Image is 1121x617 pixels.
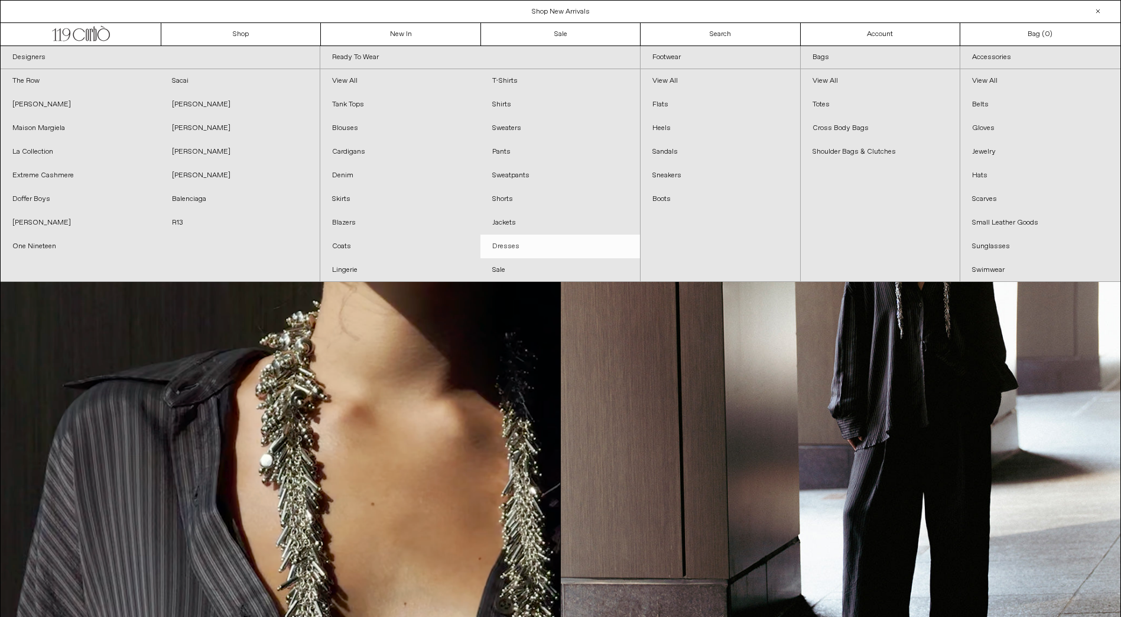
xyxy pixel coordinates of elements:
[320,93,480,116] a: Tank Tops
[161,23,321,46] a: Shop
[320,46,639,69] a: Ready To Wear
[801,46,960,69] a: Bags
[1,187,160,211] a: Doffer Boys
[960,164,1120,187] a: Hats
[960,23,1120,46] a: Bag ()
[320,187,480,211] a: Skirts
[801,140,960,164] a: Shoulder Bags & Clutches
[1045,30,1049,39] span: 0
[641,23,800,46] a: Search
[160,93,320,116] a: [PERSON_NAME]
[641,187,800,211] a: Boots
[960,187,1120,211] a: Scarves
[960,235,1120,258] a: Sunglasses
[160,211,320,235] a: R13
[960,140,1120,164] a: Jewelry
[801,93,960,116] a: Totes
[480,164,640,187] a: Sweatpants
[480,93,640,116] a: Shirts
[1045,29,1052,40] span: )
[1,211,160,235] a: [PERSON_NAME]
[481,23,641,46] a: Sale
[321,23,480,46] a: New In
[320,116,480,140] a: Blouses
[320,69,480,93] a: View All
[1,93,160,116] a: [PERSON_NAME]
[160,140,320,164] a: [PERSON_NAME]
[320,235,480,258] a: Coats
[1,140,160,164] a: La Collection
[1,46,320,69] a: Designers
[480,258,640,282] a: Sale
[1,164,160,187] a: Extreme Cashmere
[480,140,640,164] a: Pants
[160,69,320,93] a: Sacai
[641,93,800,116] a: Flats
[160,116,320,140] a: [PERSON_NAME]
[1,116,160,140] a: Maison Margiela
[641,69,800,93] a: View All
[320,258,480,282] a: Lingerie
[320,211,480,235] a: Blazers
[480,69,640,93] a: T-Shirts
[480,187,640,211] a: Shorts
[960,93,1120,116] a: Belts
[1,69,160,93] a: The Row
[1,235,160,258] a: One Nineteen
[320,164,480,187] a: Denim
[960,211,1120,235] a: Small Leather Goods
[801,116,960,140] a: Cross Body Bags
[641,116,800,140] a: Heels
[801,69,960,93] a: View All
[160,164,320,187] a: [PERSON_NAME]
[160,187,320,211] a: Balenciaga
[480,211,640,235] a: Jackets
[641,46,800,69] a: Footwear
[480,235,640,258] a: Dresses
[641,140,800,164] a: Sandals
[960,46,1120,69] a: Accessories
[641,164,800,187] a: Sneakers
[320,140,480,164] a: Cardigans
[960,258,1120,282] a: Swimwear
[960,116,1120,140] a: Gloves
[532,7,590,17] a: Shop New Arrivals
[480,116,640,140] a: Sweaters
[801,23,960,46] a: Account
[960,69,1120,93] a: View All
